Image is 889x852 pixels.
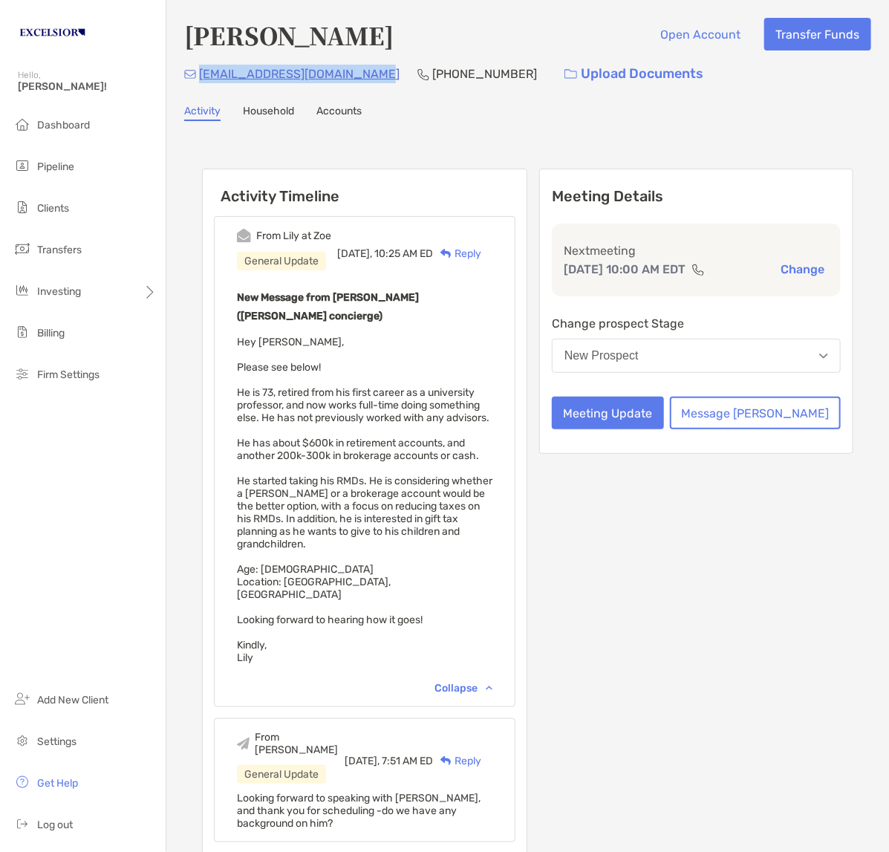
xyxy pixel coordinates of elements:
span: Firm Settings [37,368,100,381]
div: Reply [433,246,481,261]
span: Add New Client [37,694,108,706]
p: Change prospect Stage [552,314,841,333]
h4: [PERSON_NAME] [184,18,394,52]
p: [PHONE_NUMBER] [432,65,537,83]
div: From [PERSON_NAME] [255,731,345,756]
span: Log out [37,819,73,831]
button: Open Account [649,18,752,51]
p: [EMAIL_ADDRESS][DOMAIN_NAME] [199,65,400,83]
a: Accounts [316,105,362,121]
img: Reply icon [440,249,452,258]
span: Settings [37,735,76,748]
img: Chevron icon [486,686,492,690]
button: Message [PERSON_NAME] [670,397,841,429]
span: Dashboard [37,119,90,131]
a: Household [243,105,294,121]
button: Meeting Update [552,397,664,429]
div: Collapse [434,682,492,695]
div: Reply [433,753,481,769]
span: Hey [PERSON_NAME], Please see below! He is 73, retired from his first career as a university prof... [237,336,492,664]
img: settings icon [13,732,31,749]
img: dashboard icon [13,115,31,133]
img: Email Icon [184,70,196,79]
img: billing icon [13,323,31,341]
span: Clients [37,202,69,215]
span: Billing [37,327,65,339]
div: From Lily at Zoe [256,230,331,242]
a: Activity [184,105,221,121]
img: pipeline icon [13,157,31,175]
img: Event icon [237,738,250,750]
img: clients icon [13,198,31,216]
p: Meeting Details [552,187,841,206]
button: Change [776,261,829,277]
span: Investing [37,285,81,298]
span: Transfers [37,244,82,256]
img: logout icon [13,815,31,833]
img: Event icon [237,229,251,243]
img: communication type [691,264,705,276]
span: Looking forward to speaking with [PERSON_NAME], and thank you for scheduling -do we have any back... [237,792,481,830]
b: New Message from [PERSON_NAME] ([PERSON_NAME] concierge) [237,291,419,322]
span: Pipeline [37,160,74,173]
span: Get Help [37,777,78,790]
p: [DATE] 10:00 AM EDT [564,260,686,279]
p: Next meeting [564,241,829,260]
button: New Prospect [552,339,841,373]
span: [PERSON_NAME]! [18,80,157,93]
button: Transfer Funds [764,18,871,51]
h6: Activity Timeline [203,169,527,205]
span: 10:25 AM ED [374,247,433,260]
img: investing icon [13,282,31,299]
img: Phone Icon [417,68,429,80]
img: transfers icon [13,240,31,258]
img: Open dropdown arrow [819,354,828,359]
img: button icon [564,69,577,79]
span: [DATE], [345,755,380,767]
img: Reply icon [440,756,452,766]
img: add_new_client icon [13,690,31,708]
span: [DATE], [337,247,372,260]
a: Upload Documents [555,58,713,90]
img: firm-settings icon [13,365,31,383]
span: 7:51 AM ED [382,755,433,767]
div: New Prospect [564,349,639,362]
div: General Update [237,765,326,784]
img: Zoe Logo [18,6,87,59]
img: get-help icon [13,773,31,791]
div: General Update [237,252,326,270]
